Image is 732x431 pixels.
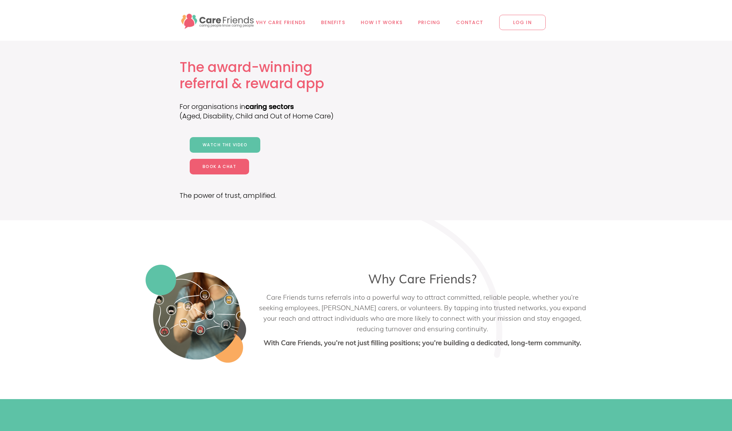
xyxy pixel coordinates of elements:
p: (Aged, Disability, Child and Out of Home Care) [180,111,350,121]
span: Contact [456,19,483,26]
span: Benefits [321,19,345,26]
span: Why Care Friends [254,19,305,26]
p: Care Friends turns referrals into a powerful way to attract committed, reliable people, whether y... [258,292,587,334]
a: Book a chat [190,159,249,174]
span: Watch the video [203,142,248,148]
img: Care network [146,265,247,367]
b: caring sectors [245,102,294,111]
h3: Why Care Friends? [258,271,587,286]
a: Watch the video [190,137,261,153]
span: How it works [361,19,402,26]
span: LOG IN [499,15,546,30]
span: Book a chat [203,164,237,169]
strong: With Care Friends, you’re not just filling positions; you’re building a dedicated, long-term comm... [264,338,581,347]
span: Pricing [418,19,440,26]
p: For organisations in [180,102,350,111]
p: The power of trust, amplified. [180,191,350,200]
h1: The award-winning referral & reward app [180,59,350,92]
